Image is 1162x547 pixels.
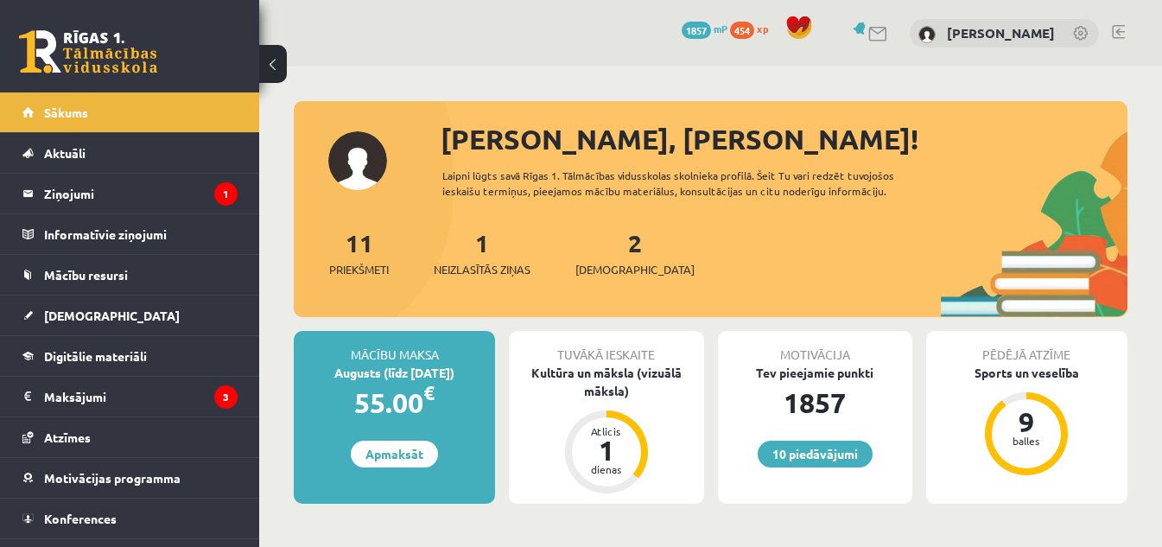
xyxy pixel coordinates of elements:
[509,364,703,496] a: Kultūra un māksla (vizuālā māksla) Atlicis 1 dienas
[22,214,238,254] a: Informatīvie ziņojumi
[44,174,238,213] legend: Ziņojumi
[682,22,711,39] span: 1857
[22,174,238,213] a: Ziņojumi1
[758,441,873,467] a: 10 piedāvājumi
[757,22,768,35] span: xp
[947,24,1055,41] a: [PERSON_NAME]
[22,377,238,417] a: Maksājumi3
[214,385,238,409] i: 3
[714,22,727,35] span: mP
[918,26,936,43] img: Irina Lapsa
[575,227,695,278] a: 2[DEMOGRAPHIC_DATA]
[294,382,495,423] div: 55.00
[682,22,727,35] a: 1857 mP
[423,380,435,405] span: €
[509,364,703,400] div: Kultūra un māksla (vizuālā māksla)
[718,364,912,382] div: Tev pieejamie punkti
[509,331,703,364] div: Tuvākā ieskaite
[44,377,238,417] legend: Maksājumi
[926,364,1127,478] a: Sports un veselība 9 balles
[22,133,238,173] a: Aktuāli
[575,261,695,278] span: [DEMOGRAPHIC_DATA]
[294,331,495,364] div: Mācību maksa
[434,227,530,278] a: 1Neizlasītās ziņas
[22,458,238,498] a: Motivācijas programma
[351,441,438,467] a: Apmaksāt
[1000,436,1052,446] div: balles
[581,436,632,464] div: 1
[22,336,238,376] a: Digitālie materiāli
[44,267,128,283] span: Mācību resursi
[44,308,180,323] span: [DEMOGRAPHIC_DATA]
[329,227,389,278] a: 11Priekšmeti
[214,182,238,206] i: 1
[22,92,238,132] a: Sākums
[44,348,147,364] span: Digitālie materiāli
[434,261,530,278] span: Neizlasītās ziņas
[19,30,157,73] a: Rīgas 1. Tālmācības vidusskola
[44,470,181,486] span: Motivācijas programma
[22,255,238,295] a: Mācību resursi
[730,22,754,39] span: 454
[1000,408,1052,436] div: 9
[581,426,632,436] div: Atlicis
[926,331,1127,364] div: Pēdējā atzīme
[44,429,91,445] span: Atzīmes
[581,464,632,474] div: dienas
[718,331,912,364] div: Motivācija
[294,364,495,382] div: Augusts (līdz [DATE])
[329,261,389,278] span: Priekšmeti
[22,296,238,335] a: [DEMOGRAPHIC_DATA]
[441,118,1127,160] div: [PERSON_NAME], [PERSON_NAME]!
[44,214,238,254] legend: Informatīvie ziņojumi
[44,511,117,526] span: Konferences
[730,22,777,35] a: 454 xp
[44,145,86,161] span: Aktuāli
[718,382,912,423] div: 1857
[22,417,238,457] a: Atzīmes
[926,364,1127,382] div: Sports un veselība
[22,499,238,538] a: Konferences
[442,168,943,199] div: Laipni lūgts savā Rīgas 1. Tālmācības vidusskolas skolnieka profilā. Šeit Tu vari redzēt tuvojošo...
[44,105,88,120] span: Sākums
